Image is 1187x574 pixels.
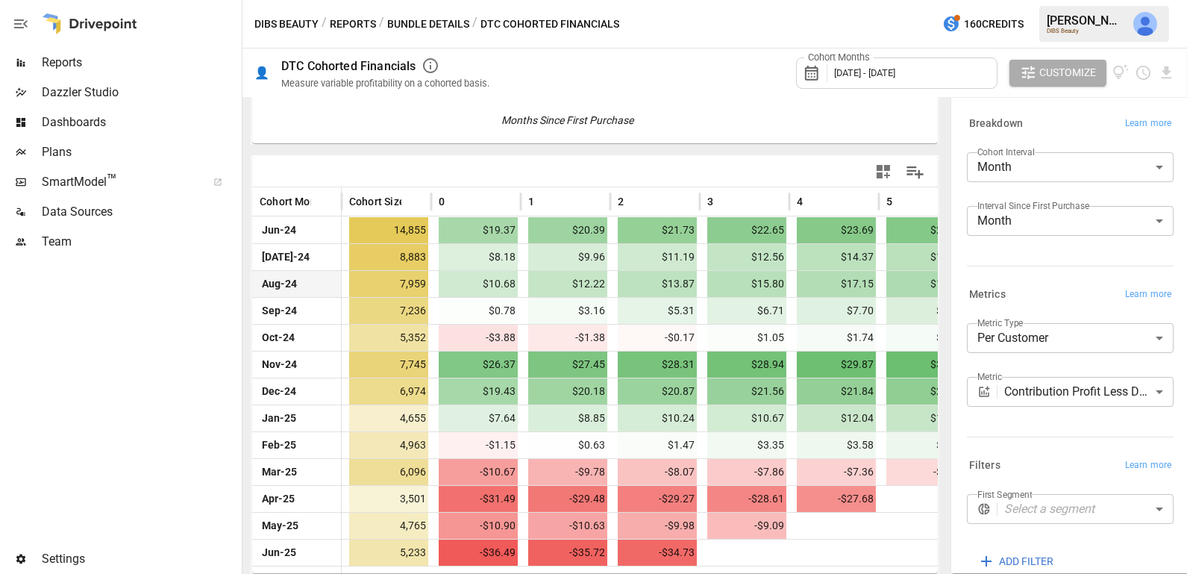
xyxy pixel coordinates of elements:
[349,540,428,566] span: 5,233
[740,86,752,98] text: 12
[804,191,825,212] button: Sort
[330,15,376,34] button: Reports
[797,298,876,324] span: $7.70
[618,194,624,209] span: 2
[618,271,697,297] span: $13.87
[715,191,736,212] button: Sort
[618,513,697,539] span: -$9.98
[528,459,607,485] span: -$9.78
[349,244,428,270] span: 8,883
[351,86,357,98] text: 1
[349,352,428,378] span: 7,745
[977,488,1033,501] label: First Segment
[439,432,518,458] span: -$1.15
[797,217,876,243] span: $23.69
[260,217,298,243] span: Jun-24
[439,459,518,485] span: -$10.67
[707,432,786,458] span: $3.35
[834,67,895,78] span: [DATE] - [DATE]
[967,323,1174,353] div: Per Customer
[707,325,786,351] span: $1.05
[707,405,786,431] span: $10.67
[260,352,299,378] span: Nov-24
[528,486,607,512] span: -$29.48
[886,298,965,324] span: $8.57
[315,86,321,98] text: 0
[439,540,518,566] span: -$36.49
[528,325,607,351] span: -$1.38
[898,155,932,189] button: Manage Columns
[1124,3,1166,45] button: Julie Wilton
[386,86,392,98] text: 2
[529,86,535,98] text: 6
[458,86,464,98] text: 4
[936,10,1030,38] button: 160Credits
[528,405,607,431] span: $8.85
[528,244,607,270] span: $9.96
[387,15,469,34] button: Bundle Details
[528,352,607,378] span: $27.45
[379,15,384,34] div: /
[349,271,428,297] span: 7,959
[313,191,333,212] button: Sort
[439,298,518,324] span: $0.78
[636,86,642,98] text: 9
[707,513,786,539] span: -$9.09
[439,217,518,243] span: $19.37
[1004,502,1094,516] em: Select a segment
[42,203,239,221] span: Data Sources
[528,540,607,566] span: -$35.72
[1158,64,1175,81] button: Download report
[349,378,428,405] span: 6,974
[281,59,416,73] div: DTC Cohorted Financials
[260,513,301,539] span: May-25
[502,114,636,126] text: Months Since First Purchase
[707,271,786,297] span: $15.80
[260,432,298,458] span: Feb-25
[977,370,1002,383] label: Metric
[812,86,824,98] text: 14
[472,15,477,34] div: /
[618,217,697,243] span: $21.73
[618,432,697,458] span: $1.47
[528,432,607,458] span: $0.63
[797,325,876,351] span: $1.74
[260,405,298,431] span: Jan-25
[977,146,1035,158] label: Cohort Interval
[618,244,697,270] span: $11.19
[704,86,716,98] text: 11
[999,552,1053,571] span: ADD FILTER
[260,486,297,512] span: Apr-25
[528,217,607,243] span: $20.39
[886,459,965,485] span: -$6.44
[977,199,1089,212] label: Interval Since First Purchase
[894,191,915,212] button: Sort
[977,316,1024,329] label: Metric Type
[707,194,713,209] span: 3
[625,191,646,212] button: Sort
[967,152,1174,182] div: Month
[422,86,428,98] text: 3
[42,173,197,191] span: SmartModel
[528,298,607,324] span: $3.16
[446,191,467,212] button: Sort
[536,191,557,212] button: Sort
[1112,60,1130,87] button: View documentation
[707,378,786,405] span: $21.56
[1009,60,1106,87] button: Customize
[618,540,697,566] span: -$34.73
[528,378,607,405] span: $20.18
[797,378,876,405] span: $21.84
[1039,63,1096,82] span: Customize
[707,459,786,485] span: -$7.86
[260,540,298,566] span: Jun-25
[1133,12,1157,36] img: Julie Wilton
[42,143,239,161] span: Plans
[260,298,299,324] span: Sep-24
[349,217,428,243] span: 14,855
[349,513,428,539] span: 4,765
[349,432,428,458] span: 4,963
[618,486,697,512] span: -$29.27
[797,271,876,297] span: $17.15
[797,405,876,431] span: $12.04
